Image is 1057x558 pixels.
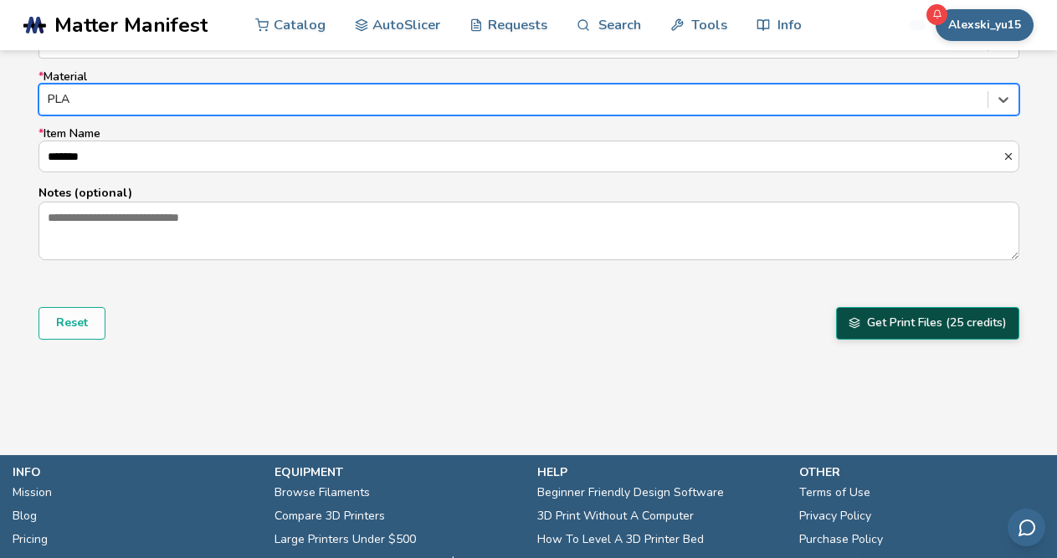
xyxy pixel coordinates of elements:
label: Material [38,70,1019,115]
input: *Item Name [39,141,1003,171]
p: Notes (optional) [38,184,1019,202]
a: Privacy Policy [799,504,871,528]
label: Item Name [38,127,1019,172]
button: Get Print Files (25 credits) [836,307,1019,339]
button: *Item Name [1003,151,1019,162]
button: Alexski_yu15 [936,9,1034,41]
a: Blog [13,504,37,528]
button: Send feedback via email [1008,509,1045,546]
p: help [537,463,782,481]
span: Matter Manifest [54,13,208,37]
a: Purchase Policy [799,528,883,551]
a: Terms of Use [799,481,870,504]
a: Pricing [13,528,48,551]
p: equipment [275,463,520,481]
a: How To Level A 3D Printer Bed [537,528,704,551]
textarea: Notes (optional) [39,202,1019,259]
a: Compare 3D Printers [275,504,385,528]
p: info [13,463,258,481]
a: Browse Filaments [275,481,370,504]
p: other [799,463,1044,481]
a: Large Printers Under $500 [275,528,416,551]
a: 3D Print Without A Computer [537,504,694,528]
a: Beginner Friendly Design Software [537,481,724,504]
button: Reset [38,307,105,339]
a: Mission [13,481,52,504]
